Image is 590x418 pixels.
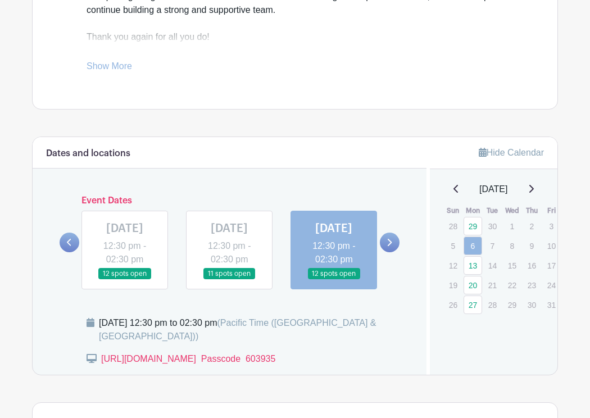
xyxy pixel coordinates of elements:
a: 27 [464,296,482,314]
p: 31 [542,296,561,313]
p: 19 [444,276,462,294]
p: 17 [542,257,561,274]
p: 9 [523,237,541,255]
p: 7 [483,237,502,255]
th: Fri [542,205,561,216]
th: Wed [502,205,522,216]
p: 26 [444,296,462,313]
th: Mon [463,205,483,216]
p: 28 [483,296,502,313]
p: 3 [542,217,561,235]
p: 14 [483,257,502,274]
p: 5 [444,237,462,255]
div: [DATE] 12:30 pm to 02:30 pm [99,316,413,343]
p: 29 [503,296,521,313]
th: Thu [522,205,542,216]
a: Show More [87,61,132,75]
th: Tue [483,205,502,216]
p: 21 [483,276,502,294]
p: 16 [523,257,541,274]
a: 20 [464,276,482,294]
a: [URL][DOMAIN_NAME] Passcode 603935 [101,354,275,364]
h6: Event Dates [79,196,380,206]
p: 15 [503,257,521,274]
a: 29 [464,217,482,235]
p: 2 [523,217,541,235]
p: 24 [542,276,561,294]
p: 28 [444,217,462,235]
p: 23 [523,276,541,294]
a: 13 [464,256,482,275]
span: [DATE] [479,183,507,196]
span: (Pacific Time ([GEOGRAPHIC_DATA] & [GEOGRAPHIC_DATA])) [99,318,376,341]
p: 8 [503,237,521,255]
p: 12 [444,257,462,274]
p: 1 [503,217,521,235]
a: Hide Calendar [479,148,544,157]
p: 30 [483,217,502,235]
p: 30 [523,296,541,313]
p: 10 [542,237,561,255]
h6: Dates and locations [46,148,130,159]
p: 22 [503,276,521,294]
a: 6 [464,237,482,255]
th: Sun [443,205,463,216]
